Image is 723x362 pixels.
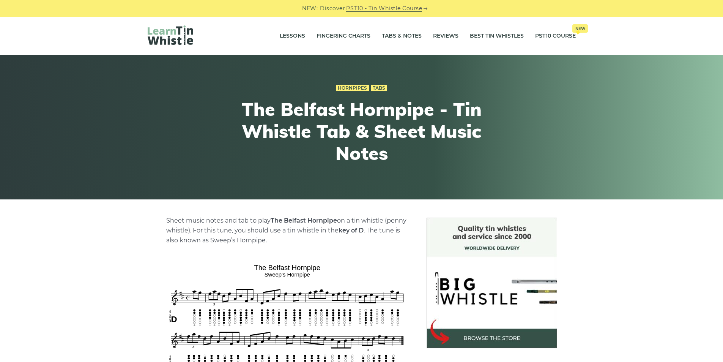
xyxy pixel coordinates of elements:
[433,27,458,46] a: Reviews
[280,27,305,46] a: Lessons
[427,218,557,348] img: BigWhistle Tin Whistle Store
[470,27,524,46] a: Best Tin Whistles
[166,216,408,245] p: Sheet music notes and tab to play on a tin whistle (penny whistle). For this tune, you should use...
[271,217,337,224] strong: The Belfast Hornpipe
[148,25,193,45] img: LearnTinWhistle.com
[535,27,576,46] a: PST10 CourseNew
[339,227,364,234] strong: key of D
[336,85,369,91] a: Hornpipes
[371,85,387,91] a: Tabs
[382,27,422,46] a: Tabs & Notes
[572,24,588,33] span: New
[222,98,501,164] h1: The Belfast Hornpipe - Tin Whistle Tab & Sheet Music Notes
[317,27,370,46] a: Fingering Charts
